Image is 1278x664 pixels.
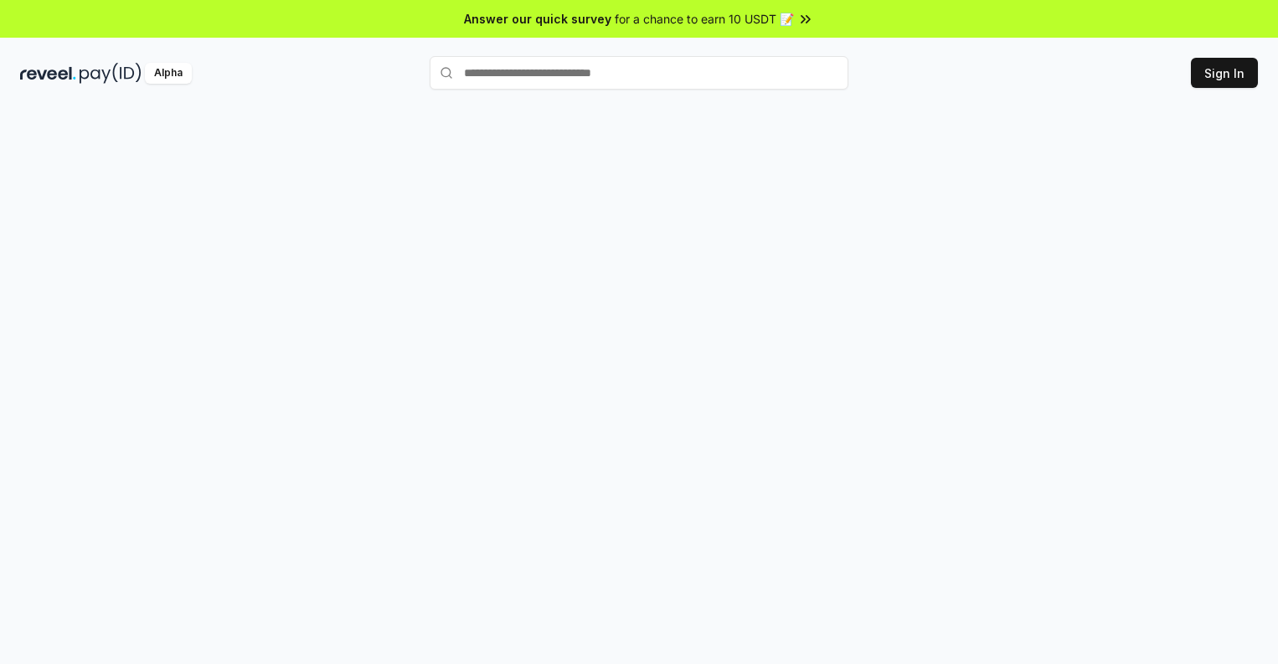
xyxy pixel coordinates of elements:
[1191,58,1258,88] button: Sign In
[20,63,76,84] img: reveel_dark
[80,63,142,84] img: pay_id
[464,10,611,28] span: Answer our quick survey
[145,63,192,84] div: Alpha
[615,10,794,28] span: for a chance to earn 10 USDT 📝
